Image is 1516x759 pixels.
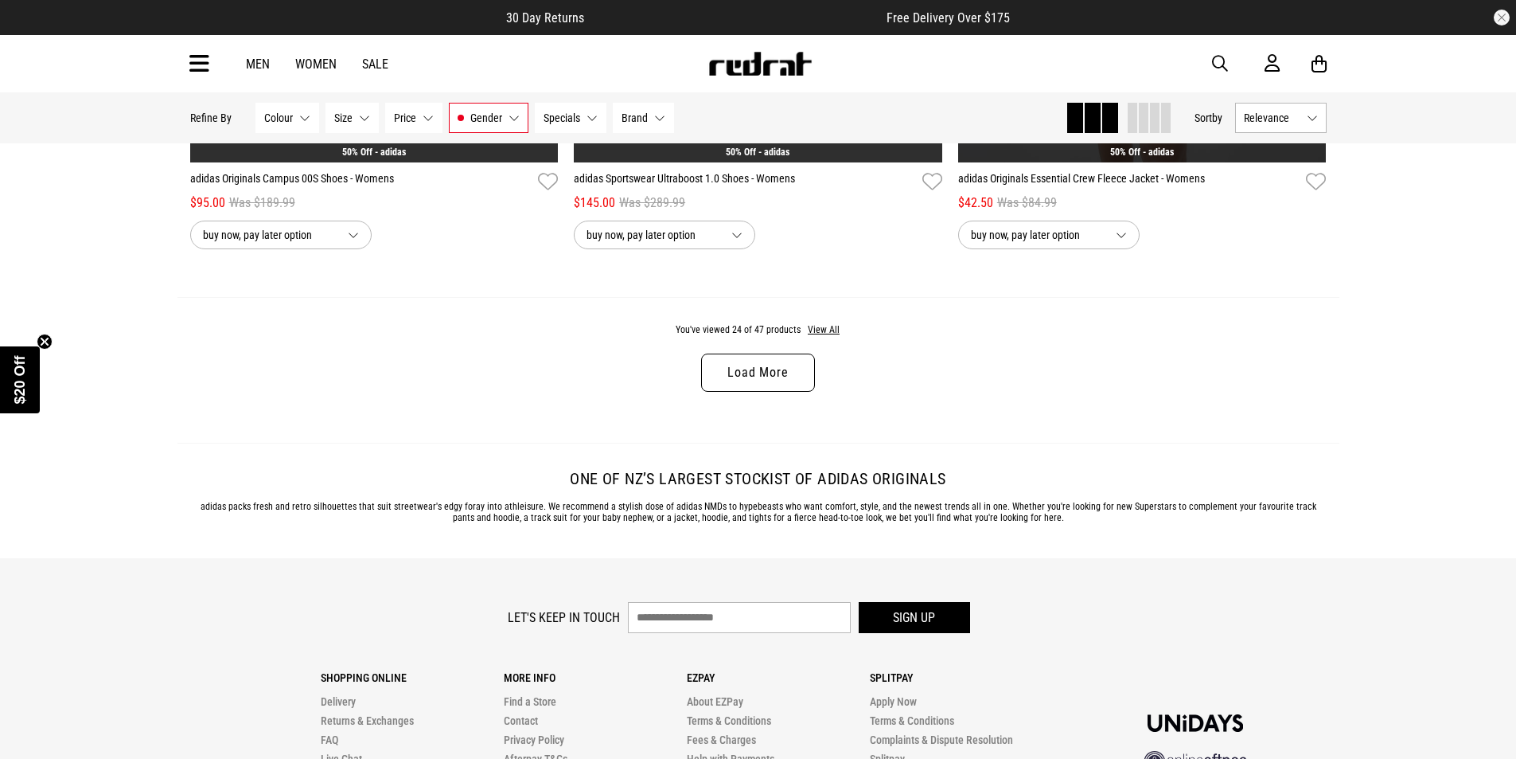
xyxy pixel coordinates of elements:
span: Gender [470,112,502,124]
label: Let's keep in touch [508,610,620,625]
span: Relevance [1244,112,1300,124]
span: You've viewed 24 of 47 products [676,324,801,335]
a: adidas Sportswear Ultraboost 1.0 Shoes - Womens [574,170,916,194]
span: Was $289.99 [619,194,685,213]
button: Sortby [1194,108,1222,127]
button: Specials [535,103,606,133]
img: Unidays [1148,714,1243,732]
a: Apply Now [870,695,917,708]
span: Size [334,112,353,124]
span: $20 Off [12,355,28,404]
button: buy now, pay later option [190,221,372,249]
p: Refine By [190,112,232,124]
a: FAQ [321,734,338,746]
button: Price [385,103,442,133]
a: Delivery [321,695,356,708]
p: Ezpay [687,671,870,684]
a: Sale [362,57,388,72]
a: Men [246,57,270,72]
a: 50% Off - adidas [342,147,406,158]
button: Close teaser [37,334,53,350]
a: About EZPay [687,695,743,708]
button: Relevance [1235,103,1327,133]
a: Terms & Conditions [870,714,954,727]
button: buy now, pay later option [958,221,1140,249]
span: $95.00 [190,194,225,213]
a: Fees & Charges [687,734,756,746]
a: adidas Originals Campus 00S Shoes - Womens [190,170,532,194]
a: 50% Off - adidas [726,147,789,158]
span: $42.50 [958,194,993,213]
span: $145.00 [574,194,615,213]
a: Returns & Exchanges [321,714,414,727]
span: Was $189.99 [229,194,295,213]
span: 30 Day Returns [506,10,584,25]
span: buy now, pay later option [587,225,719,245]
a: Load More [701,354,814,392]
a: Women [295,57,337,72]
h2: One of NZ’s largest stockist of adidas Originals [190,469,1327,488]
span: Brand [622,112,648,124]
p: More Info [504,671,687,684]
button: Sign up [859,602,970,633]
span: Free Delivery Over $175 [887,10,1010,25]
span: by [1212,112,1222,124]
span: Was $84.99 [997,194,1057,213]
button: Size [325,103,379,133]
a: Find a Store [504,695,556,708]
a: Complaints & Dispute Resolution [870,734,1013,746]
p: Splitpay [870,671,1053,684]
button: Brand [613,103,674,133]
iframe: Customer reviews powered by Trustpilot [616,10,855,25]
button: Gender [449,103,528,133]
img: Redrat logo [707,52,813,76]
p: adidas packs fresh and retro silhouettes that suit streetwear's edgy foray into athleisure. We re... [190,501,1327,523]
button: buy now, pay later option [574,221,755,249]
span: Specials [544,112,580,124]
button: View All [807,323,840,338]
span: Colour [264,112,293,124]
span: Price [394,112,416,124]
a: 50% Off - adidas [1110,147,1174,158]
button: Open LiveChat chat widget [13,6,60,54]
a: adidas Originals Essential Crew Fleece Jacket - Womens [958,170,1300,194]
a: Privacy Policy [504,734,564,746]
p: Shopping Online [321,671,504,684]
span: buy now, pay later option [971,225,1103,245]
a: Terms & Conditions [687,714,771,727]
a: Contact [504,714,538,727]
button: Colour [255,103,319,133]
span: buy now, pay later option [203,225,335,245]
